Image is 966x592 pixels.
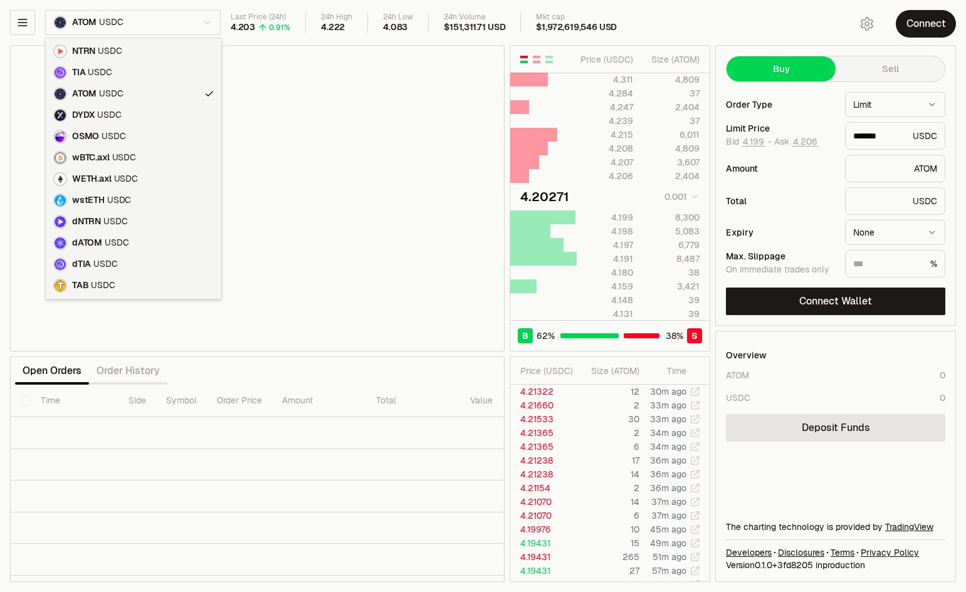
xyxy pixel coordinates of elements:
img: DYDX Logo [55,110,66,121]
span: ATOM [72,88,97,100]
img: dTIA Logo [55,259,66,270]
img: TAB Logo [55,280,66,291]
span: USDC [105,237,129,249]
span: USDC [93,259,117,270]
span: dNTRN [72,216,101,227]
span: USDC [88,67,112,78]
span: DYDX [72,110,95,121]
span: dATOM [72,237,102,249]
span: USDC [114,174,138,185]
img: ATOM Logo [55,88,66,100]
img: NTRN Logo [55,46,66,57]
span: USDC [91,280,115,291]
img: dATOM Logo [55,237,66,249]
span: dTIA [72,259,91,270]
span: USDC [112,152,136,164]
img: TIA Logo [55,67,66,78]
img: OSMO Logo [55,131,66,142]
img: wstETH Logo [55,195,66,206]
span: OSMO [72,131,99,142]
span: USDC [103,216,127,227]
span: USDC [102,131,125,142]
img: WETH.axl Logo [55,174,66,185]
span: NTRN [72,46,95,57]
img: dNTRN Logo [55,216,66,227]
span: TAB [72,280,88,291]
span: USDC [98,46,122,57]
span: USDC [97,110,121,121]
span: WETH.axl [72,174,112,185]
span: wBTC.axl [72,152,110,164]
span: TIA [72,67,85,78]
span: USDC [107,195,131,206]
span: USDC [99,88,123,100]
img: wBTC.axl Logo [55,152,66,164]
span: wstETH [72,195,105,206]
